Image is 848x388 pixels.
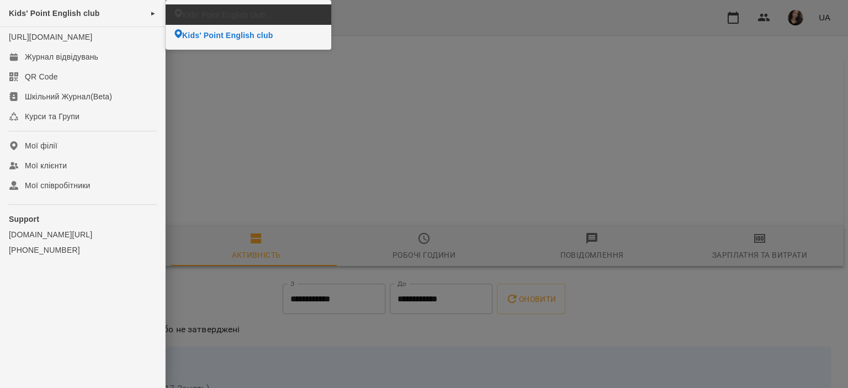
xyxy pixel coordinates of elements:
[9,229,156,240] a: [DOMAIN_NAME][URL]
[9,214,156,225] p: Support
[150,9,156,18] span: ►
[25,160,67,171] div: Мої клієнти
[25,71,58,82] div: QR Code
[25,140,57,151] div: Мої філії
[25,91,112,102] div: Шкільний Журнал(Beta)
[25,111,79,122] div: Курси та Групи
[182,9,265,20] span: Kids' Point English club
[182,30,273,41] span: Kids' Point English club
[25,180,91,191] div: Мої співробітники
[25,51,98,62] div: Журнал відвідувань
[9,33,92,41] a: [URL][DOMAIN_NAME]
[9,245,156,256] a: [PHONE_NUMBER]
[9,9,99,18] span: Kids' Point English club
